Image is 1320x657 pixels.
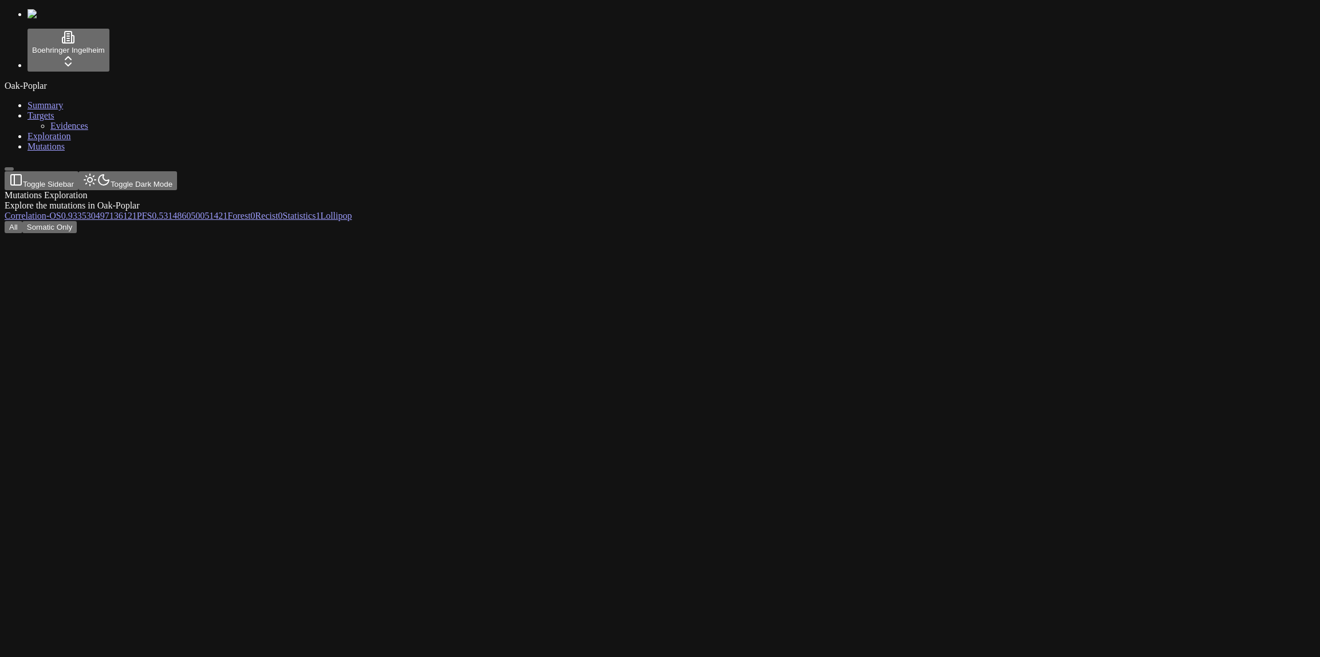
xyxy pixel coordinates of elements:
span: 0 [250,211,255,221]
span: 1 [316,211,320,221]
button: Somatic Only [22,221,77,233]
span: OS [49,211,61,221]
a: Statistics1 [282,211,320,221]
a: Summary [27,100,63,110]
span: Forest [227,211,250,221]
img: Numenos [27,9,72,19]
a: Recist0 [255,211,282,221]
span: - [46,211,49,221]
button: Toggle Sidebar [5,167,14,171]
span: Toggle Dark Mode [111,180,172,188]
button: Toggle Dark Mode [78,171,177,190]
a: Correlation- [5,211,49,221]
a: Lollipop [320,211,352,221]
span: Correlation [5,211,46,221]
span: Toggle Sidebar [23,180,74,188]
div: Oak-Poplar [5,81,1315,91]
a: Somatic Only [22,222,77,231]
span: PFS [137,211,152,221]
a: All [5,222,22,231]
span: 0 [278,211,282,221]
button: Toggle Sidebar [5,171,78,190]
span: Recist [255,211,278,221]
span: Boehringer Ingelheim [32,46,105,54]
a: Targets [27,111,54,120]
span: 0.531486050051421 [152,211,227,221]
span: Statistics [282,211,316,221]
a: OS0.933530497136121 [49,211,136,221]
a: Mutations [27,141,65,151]
a: Evidences [50,121,88,131]
div: Explore the mutations in Oak-Poplar [5,200,1205,211]
div: Mutations Exploration [5,190,1205,200]
a: Exploration [27,131,71,141]
a: PFS0.531486050051421 [137,211,228,221]
button: Boehringer Ingelheim [27,29,109,72]
a: Forest0 [227,211,255,221]
button: All [5,221,22,233]
span: 0.933530497136121 [61,211,137,221]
